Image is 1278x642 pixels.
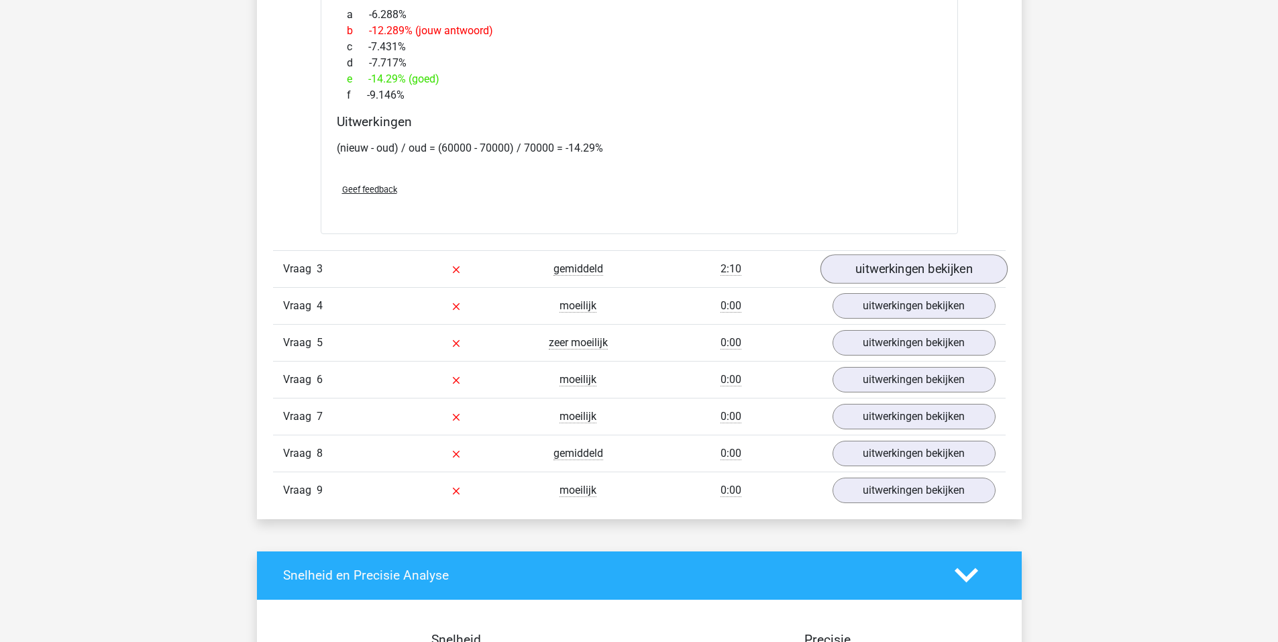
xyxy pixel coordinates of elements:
[283,445,317,462] span: Vraag
[721,262,741,276] span: 2:10
[721,336,741,350] span: 0:00
[283,568,935,583] h4: Snelheid en Precisie Analyse
[283,298,317,314] span: Vraag
[337,140,942,156] p: (nieuw - oud) / oud = (60000 - 70000) / 70000 = -14.29%
[337,39,942,55] div: -7.431%
[283,372,317,388] span: Vraag
[347,87,367,103] span: f
[317,336,323,349] span: 5
[337,71,942,87] div: -14.29% (goed)
[283,261,317,277] span: Vraag
[560,484,596,497] span: moeilijk
[283,335,317,351] span: Vraag
[337,87,942,103] div: -9.146%
[337,55,942,71] div: -7.717%
[549,336,608,350] span: zeer moeilijk
[347,55,369,71] span: d
[721,484,741,497] span: 0:00
[553,447,603,460] span: gemiddeld
[721,447,741,460] span: 0:00
[283,482,317,498] span: Vraag
[317,484,323,496] span: 9
[337,114,942,129] h4: Uitwerkingen
[833,478,996,503] a: uitwerkingen bekijken
[317,447,323,460] span: 8
[317,299,323,312] span: 4
[337,7,942,23] div: -6.288%
[721,410,741,423] span: 0:00
[721,373,741,386] span: 0:00
[317,410,323,423] span: 7
[317,373,323,386] span: 6
[337,23,942,39] div: -12.289% (jouw antwoord)
[833,330,996,356] a: uitwerkingen bekijken
[833,367,996,392] a: uitwerkingen bekijken
[560,410,596,423] span: moeilijk
[560,299,596,313] span: moeilijk
[347,71,368,87] span: e
[833,404,996,429] a: uitwerkingen bekijken
[820,254,1007,284] a: uitwerkingen bekijken
[317,262,323,275] span: 3
[347,23,369,39] span: b
[833,441,996,466] a: uitwerkingen bekijken
[347,39,368,55] span: c
[553,262,603,276] span: gemiddeld
[283,409,317,425] span: Vraag
[833,293,996,319] a: uitwerkingen bekijken
[560,373,596,386] span: moeilijk
[342,184,397,195] span: Geef feedback
[721,299,741,313] span: 0:00
[347,7,369,23] span: a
